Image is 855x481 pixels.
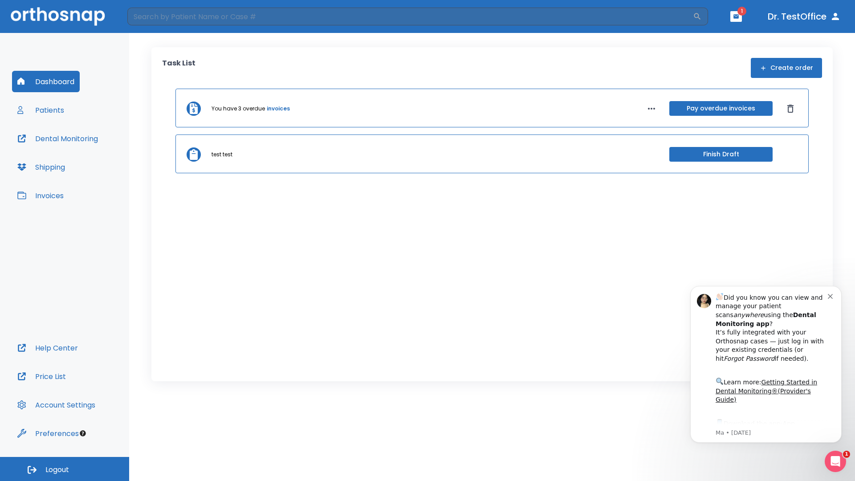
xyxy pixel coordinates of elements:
[12,71,80,92] button: Dashboard
[79,429,87,437] div: Tooltip anchor
[677,273,855,457] iframe: Intercom notifications message
[12,394,101,416] button: Account Settings
[12,156,70,178] button: Shipping
[12,128,103,149] button: Dental Monitoring
[267,105,290,113] a: invoices
[212,105,265,113] p: You have 3 overdue
[12,337,83,359] button: Help Center
[12,366,71,387] button: Price List
[737,7,746,16] span: 1
[39,156,151,164] p: Message from Ma, sent 1w ago
[12,185,69,206] button: Invoices
[783,102,798,116] button: Dismiss
[12,423,84,444] button: Preferences
[12,99,69,121] button: Patients
[162,58,195,78] p: Task List
[39,147,118,163] a: App Store
[45,465,69,475] span: Logout
[11,7,105,25] img: Orthosnap
[212,151,232,159] p: test test
[669,101,773,116] button: Pay overdue invoices
[843,451,850,458] span: 1
[751,58,822,78] button: Create order
[764,8,844,24] button: Dr. TestOffice
[151,19,158,26] button: Dismiss notification
[39,145,151,191] div: Download the app: | ​ Let us know if you need help getting started!
[825,451,846,472] iframe: Intercom live chat
[669,147,773,162] button: Finish Draft
[127,8,693,25] input: Search by Patient Name or Case #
